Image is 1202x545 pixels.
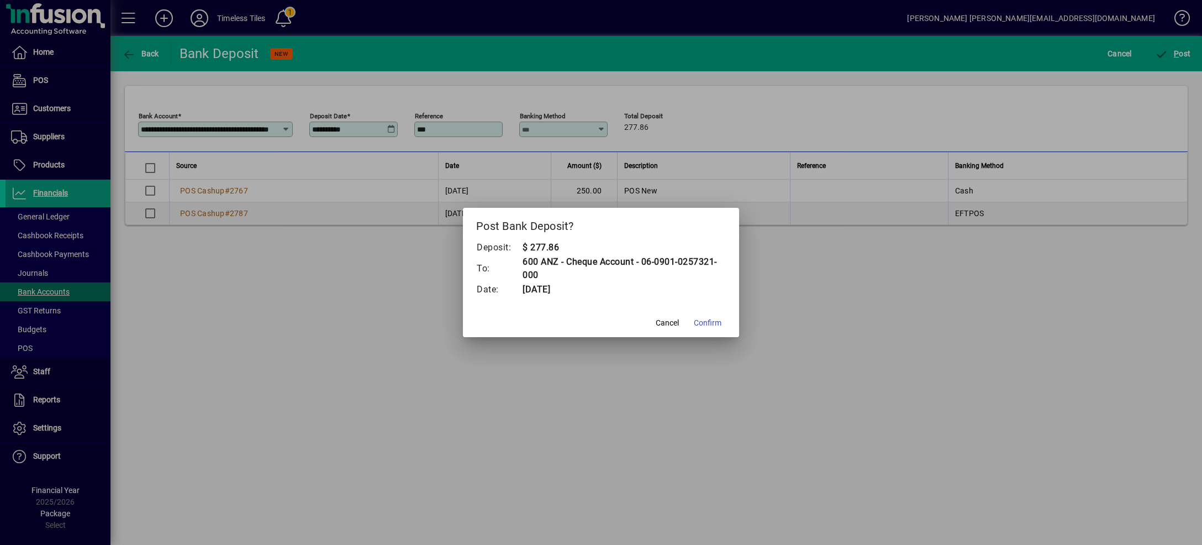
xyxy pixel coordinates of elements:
td: Deposit: [476,240,522,255]
h2: Post Bank Deposit? [463,208,739,240]
span: Confirm [694,317,721,329]
td: To: [476,255,522,282]
button: Confirm [689,313,726,333]
td: Date: [476,282,522,297]
td: 600 ANZ - Cheque Account - 06-0901-0257321-000 [522,255,726,282]
span: Cancel [656,317,679,329]
td: $ 277.86 [522,240,726,255]
button: Cancel [650,313,685,333]
td: [DATE] [522,282,726,297]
